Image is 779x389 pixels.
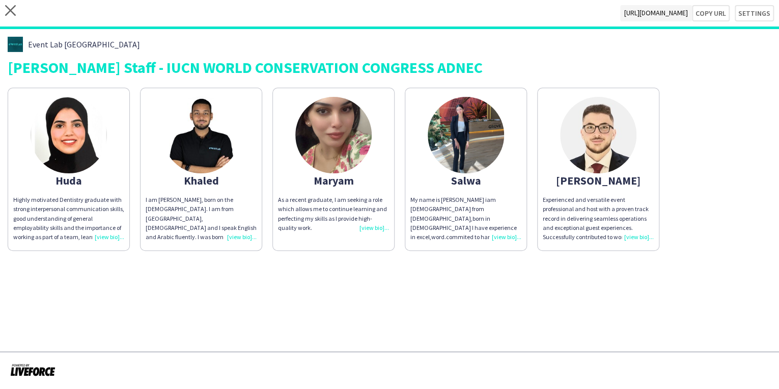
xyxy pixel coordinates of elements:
div: I am [PERSON_NAME], born on the [DEMOGRAPHIC_DATA]. I am from [GEOGRAPHIC_DATA], [DEMOGRAPHIC_DAT... [146,195,257,242]
img: thumb-4109a8ad-9611-49f5-a925-eced58511bcc.png [8,37,23,52]
img: thumb-131c7d98-8ea9-4800-8753-e294ab089eba.jpg [295,97,372,173]
span: Event Lab [GEOGRAPHIC_DATA] [28,40,140,49]
div: Maryam [278,176,389,185]
div: Highly motivated Dentistry graduate with strong interpersonal communication skills, good understa... [13,195,124,242]
img: Powered by Liveforce [10,362,55,377]
img: thumb-6633f0ef3c9ff.jpeg [560,97,636,173]
div: [PERSON_NAME] [543,176,654,185]
button: Copy url [692,5,730,21]
div: Khaled [146,176,257,185]
span: [URL][DOMAIN_NAME] [620,5,692,21]
div: Huda [13,176,124,185]
div: My name is [PERSON_NAME] iam [DEMOGRAPHIC_DATA] from [DEMOGRAPHIC_DATA],born in [DEMOGRAPHIC_DATA... [410,195,521,242]
button: Settings [735,5,774,21]
img: thumb-6722670374378.jpeg [428,97,504,173]
div: As a recent graduate, I am seeking a role which allows me to continue learning and perfecting my ... [278,195,389,232]
img: thumb-66aad4ca75365.jpg [31,97,107,173]
img: thumb-674cdc204c0c6.jpeg [163,97,239,173]
div: Salwa [410,176,521,185]
div: Experienced and versatile event professional and host with a proven track record in delivering se... [543,195,654,242]
div: [PERSON_NAME] Staff - IUCN WORLD CONSERVATION CONGRESS ADNEC [8,60,771,75]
